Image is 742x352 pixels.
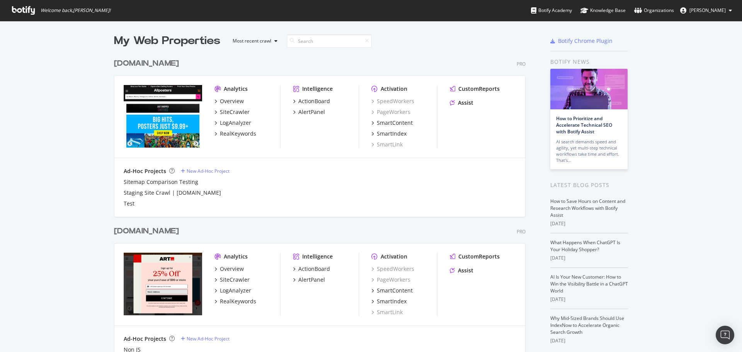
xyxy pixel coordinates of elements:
[124,85,202,148] img: allposters.com
[124,253,202,315] img: art.com
[214,276,250,284] a: SiteCrawler
[124,335,166,343] div: Ad-Hoc Projects
[371,130,407,138] a: SmartIndex
[550,315,624,335] a: Why Mid-Sized Brands Should Use IndexNow to Accelerate Organic Search Growth
[181,168,230,174] a: New Ad-Hoc Project
[371,308,403,316] a: SmartLink
[214,108,250,116] a: SiteCrawler
[381,253,407,260] div: Activation
[371,141,403,148] a: SmartLink
[293,108,325,116] a: AlertPanel
[558,37,613,45] div: Botify Chrome Plugin
[302,253,333,260] div: Intelligence
[214,130,256,138] a: RealKeywords
[716,326,734,344] div: Open Intercom Messenger
[41,7,111,14] span: Welcome back, [PERSON_NAME] !
[233,39,271,43] div: Most recent crawl
[371,276,410,284] a: PageWorkers
[114,58,179,69] div: [DOMAIN_NAME]
[458,99,473,107] div: Assist
[298,108,325,116] div: AlertPanel
[550,198,625,218] a: How to Save Hours on Content and Research Workflows with Botify Assist
[550,239,620,253] a: What Happens When ChatGPT Is Your Holiday Shopper?
[689,7,726,14] span: Thomas Brodbeck
[124,200,134,207] a: Test
[550,220,628,227] div: [DATE]
[580,7,626,14] div: Knowledge Base
[458,253,500,260] div: CustomReports
[298,97,330,105] div: ActionBoard
[458,85,500,93] div: CustomReports
[124,167,166,175] div: Ad-Hoc Projects
[450,267,473,274] a: Assist
[458,267,473,274] div: Assist
[287,34,372,48] input: Search
[214,97,244,105] a: Overview
[224,253,248,260] div: Analytics
[220,130,256,138] div: RealKeywords
[371,108,410,116] a: PageWorkers
[293,265,330,273] a: ActionBoard
[556,115,612,135] a: How to Prioritize and Accelerate Technical SEO with Botify Assist
[517,228,526,235] div: Pro
[214,265,244,273] a: Overview
[674,4,738,17] button: [PERSON_NAME]
[517,61,526,67] div: Pro
[634,7,674,14] div: Organizations
[293,97,330,105] a: ActionBoard
[220,97,244,105] div: Overview
[220,108,250,116] div: SiteCrawler
[550,296,628,303] div: [DATE]
[220,287,251,294] div: LogAnalyzer
[181,335,230,342] a: New Ad-Hoc Project
[298,276,325,284] div: AlertPanel
[550,337,628,344] div: [DATE]
[371,119,413,127] a: SmartContent
[550,69,628,109] img: How to Prioritize and Accelerate Technical SEO with Botify Assist
[371,298,407,305] a: SmartIndex
[371,287,413,294] a: SmartContent
[550,181,628,189] div: Latest Blog Posts
[377,119,413,127] div: SmartContent
[371,97,414,105] a: SpeedWorkers
[302,85,333,93] div: Intelligence
[531,7,572,14] div: Botify Academy
[114,226,182,237] a: [DOMAIN_NAME]
[220,276,250,284] div: SiteCrawler
[550,58,628,66] div: Botify news
[371,265,414,273] a: SpeedWorkers
[381,85,407,93] div: Activation
[187,335,230,342] div: New Ad-Hoc Project
[298,265,330,273] div: ActionBoard
[377,130,407,138] div: SmartIndex
[550,255,628,262] div: [DATE]
[220,119,251,127] div: LogAnalyzer
[220,298,256,305] div: RealKeywords
[214,287,251,294] a: LogAnalyzer
[450,253,500,260] a: CustomReports
[114,226,179,237] div: [DOMAIN_NAME]
[377,287,413,294] div: SmartContent
[187,168,230,174] div: New Ad-Hoc Project
[124,189,221,197] a: Staging Site Crawl | [DOMAIN_NAME]
[550,274,628,294] a: AI Is Your New Customer: How to Win the Visibility Battle in a ChatGPT World
[450,85,500,93] a: CustomReports
[450,99,473,107] a: Assist
[226,35,281,47] button: Most recent crawl
[214,298,256,305] a: RealKeywords
[214,119,251,127] a: LogAnalyzer
[114,58,182,69] a: [DOMAIN_NAME]
[124,178,198,186] a: Sitemap Comparison Testing
[224,85,248,93] div: Analytics
[556,139,622,163] div: AI search demands speed and agility, yet multi-step technical workflows take time and effort. Tha...
[377,298,407,305] div: SmartIndex
[293,276,325,284] a: AlertPanel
